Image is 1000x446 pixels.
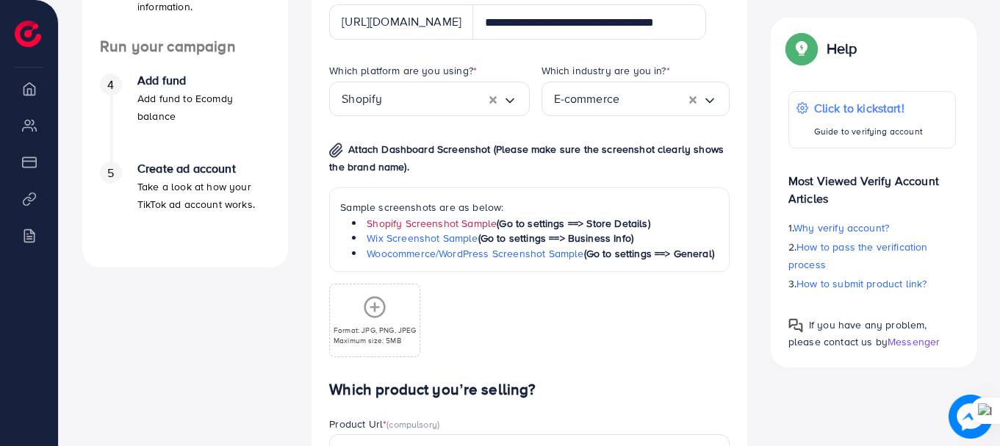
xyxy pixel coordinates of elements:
[949,395,993,439] img: image
[788,35,815,62] img: Popup guide
[329,381,730,399] h4: Which product you’re selling?
[788,317,927,349] span: If you have any problem, please contact us by
[689,90,697,107] button: Clear Selected
[382,87,489,110] input: Search for option
[542,63,670,78] label: Which industry are you in?
[340,198,719,216] p: Sample screenshots are as below:
[788,275,956,292] p: 3.
[329,417,439,431] label: Product Url
[489,90,497,107] button: Clear Selected
[554,87,620,110] span: E-commerce
[82,37,288,56] h4: Run your campaign
[788,318,803,333] img: Popup guide
[15,21,41,47] img: logo
[342,87,382,110] span: Shopify
[788,219,956,237] p: 1.
[329,142,724,174] span: Attach Dashboard Screenshot (Please make sure the screenshot clearly shows the brand name).
[334,325,417,335] p: Format: JPG, PNG, JPEG
[367,246,583,261] a: Woocommerce/WordPress Screenshot Sample
[584,246,714,261] span: (Go to settings ==> General)
[619,87,689,110] input: Search for option
[478,231,633,245] span: (Go to settings ==> Business Info)
[814,123,923,140] p: Guide to verifying account
[796,276,927,291] span: How to submit product link?
[137,73,270,87] h4: Add fund
[107,165,114,181] span: 5
[788,160,956,207] p: Most Viewed Verify Account Articles
[497,216,650,231] span: (Go to settings ==> Store Details)
[888,334,940,349] span: Messenger
[542,82,730,116] div: Search for option
[137,90,270,125] p: Add fund to Ecomdy balance
[137,162,270,176] h4: Create ad account
[814,99,923,117] p: Click to kickstart!
[82,73,288,162] li: Add fund
[827,40,857,57] p: Help
[794,220,889,235] span: Why verify account?
[367,231,478,245] a: Wix Screenshot Sample
[329,4,473,40] div: [URL][DOMAIN_NAME]
[137,178,270,213] p: Take a look at how your TikTok ad account works.
[329,63,477,78] label: Which platform are you using?
[329,82,529,116] div: Search for option
[107,76,114,93] span: 4
[788,238,956,273] p: 2.
[386,417,439,431] span: (compulsory)
[788,240,928,272] span: How to pass the verification process
[367,216,497,231] a: Shopify Screenshot Sample
[329,143,343,158] img: img
[334,335,417,345] p: Maximum size: 5MB
[82,162,288,250] li: Create ad account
